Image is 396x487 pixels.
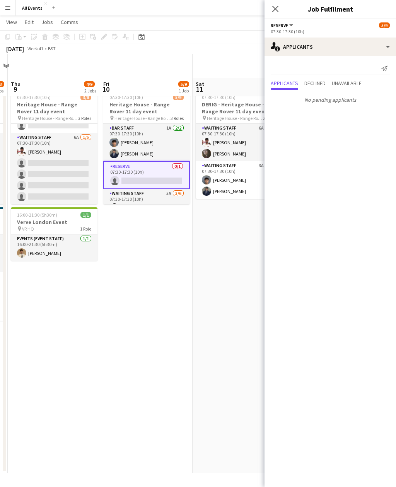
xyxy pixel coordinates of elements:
app-card-role: Waiting Staff3A2/207:30-17:30 (10h)[PERSON_NAME][PERSON_NAME] [196,161,282,199]
span: 1/1 [80,212,91,218]
span: Thu [11,80,20,87]
div: Applicants [265,38,396,56]
span: Heritage House - Range Rover 11 day event [207,115,263,121]
div: 2 Jobs [84,88,96,94]
a: Edit [22,17,37,27]
span: 2 Roles [263,115,276,121]
app-job-card: 07:30-17:30 (10h)5/9Heritage House - Range Rover 11 day event Heritage House - Range Rover 11 day... [103,90,190,204]
span: 5/9 [173,94,184,100]
span: Applicants [271,80,298,86]
h3: Heritage House - Range Rover 11 day event [11,101,97,115]
span: 07:30-17:30 (10h) [17,94,51,100]
app-card-role: Bar Staff1A2/207:30-17:30 (10h)[PERSON_NAME][PERSON_NAME] [103,124,190,161]
span: Declined [304,80,326,86]
h3: Verve London Event [11,219,97,226]
button: Reserve [271,22,294,28]
span: Comms [61,19,78,26]
span: Week 41 [26,46,45,51]
a: Comms [58,17,81,27]
span: 3 Roles [171,115,184,121]
span: 9 [10,85,20,94]
span: Fri [103,80,109,87]
span: Heritage House - Range Rover 11 day event [22,115,78,121]
app-job-card: 07:30-17:30 (10h)4/4DERIG - Heritage House - Range Rover 11 day event Heritage House - Range Rove... [196,90,282,199]
h3: DERIG - Heritage House - Range Rover 11 day event [196,101,282,115]
span: Unavailable [332,80,362,86]
app-card-role: Waiting Staff6A2/207:30-17:30 (10h)[PERSON_NAME][PERSON_NAME] [196,124,282,161]
span: 3 Roles [78,115,91,121]
span: 07:30-17:30 (10h) [109,94,143,100]
div: [DATE] [6,45,24,53]
div: 1 Job [179,88,189,94]
a: Jobs [38,17,56,27]
h3: Job Fulfilment [265,4,396,14]
h3: Heritage House - Range Rover 11 day event [103,101,190,115]
span: Sat [196,80,204,87]
span: Edit [25,19,34,26]
span: Heritage House - Range Rover 11 day event [114,115,171,121]
a: View [3,17,20,27]
span: 4/9 [84,81,95,87]
app-card-role: Waiting Staff5A3/607:30-17:30 (10h) [103,189,190,272]
app-job-card: 07:30-17:30 (10h)3/8Heritage House - Range Rover 11 day event Heritage House - Range Rover 11 day... [11,90,97,204]
span: Jobs [41,19,53,26]
span: 1 Role [80,226,91,232]
span: VR HQ [22,226,34,232]
span: 11 [195,85,204,94]
span: 10 [102,85,109,94]
span: 5/9 [379,22,390,28]
app-job-card: 16:00-21:30 (5h30m)1/1Verve London Event VR HQ1 RoleEvents (Event Staff)1/116:00-21:30 (5h30m)[PE... [11,207,97,261]
div: 07:30-17:30 (10h) [271,29,390,34]
button: All Events [16,0,49,15]
app-card-role: Reserve0/107:30-17:30 (10h) [103,161,190,189]
app-card-role: Waiting Staff6A1/507:30-17:30 (10h)[PERSON_NAME] [11,133,97,204]
p: No pending applicants [265,93,396,106]
span: View [6,19,17,26]
span: 5/9 [178,81,189,87]
span: Reserve [271,22,288,28]
span: 07:30-17:30 (10h) [202,94,236,100]
div: BST [48,46,56,51]
span: 16:00-21:30 (5h30m) [17,212,57,218]
app-card-role: Events (Event Staff)1/116:00-21:30 (5h30m)[PERSON_NAME] [11,234,97,261]
span: 3/8 [80,94,91,100]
